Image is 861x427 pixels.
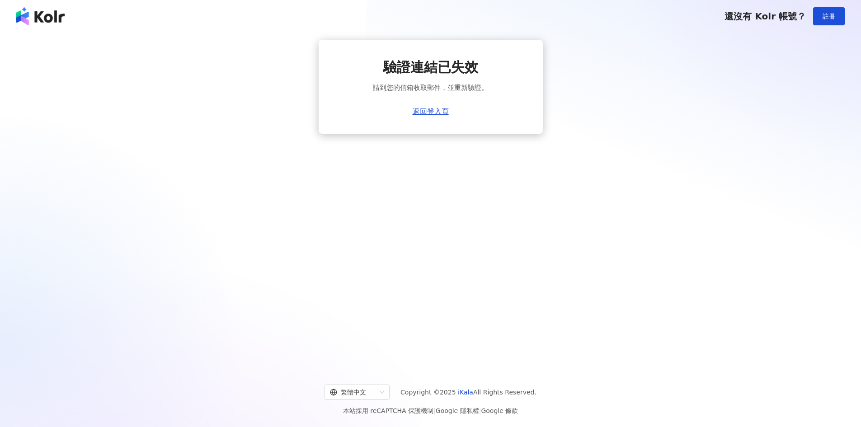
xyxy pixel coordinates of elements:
[458,389,473,396] a: iKala
[433,407,436,414] span: |
[436,407,479,414] a: Google 隱私權
[383,58,478,77] span: 驗證連結已失效
[373,82,488,93] span: 請到您的信箱收取郵件，並重新驗證。
[330,385,376,399] div: 繁體中文
[413,108,449,116] a: 返回登入頁
[16,7,65,25] img: logo
[813,7,845,25] button: 註冊
[725,11,806,22] span: 還沒有 Kolr 帳號？
[400,387,536,398] span: Copyright © 2025 All Rights Reserved.
[479,407,481,414] span: |
[343,405,518,416] span: 本站採用 reCAPTCHA 保護機制
[823,13,835,20] span: 註冊
[481,407,518,414] a: Google 條款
